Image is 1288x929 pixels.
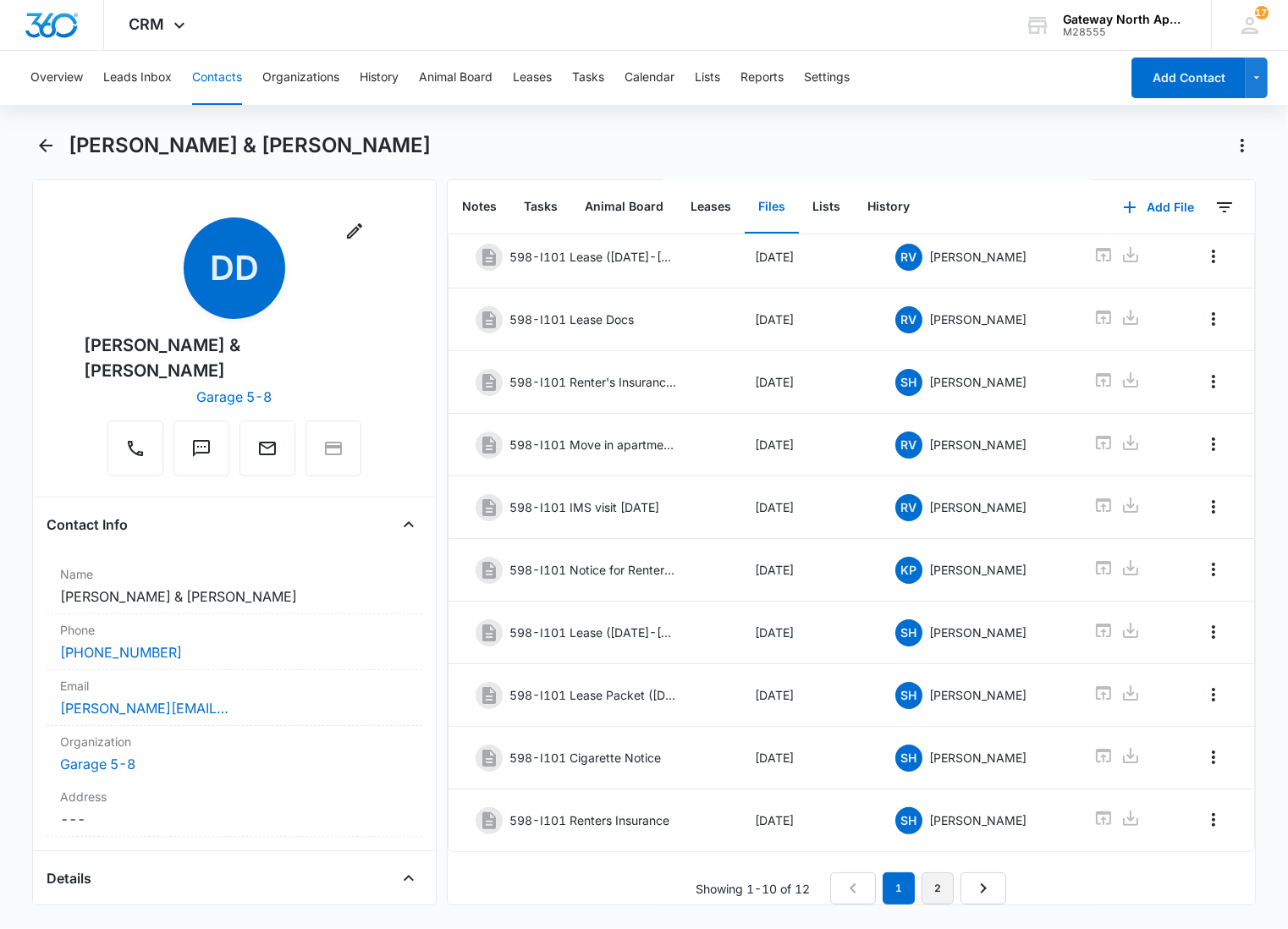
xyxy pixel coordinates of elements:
[509,686,679,704] p: 598-I101 Lease Packet ([DATE])
[107,421,163,476] button: Call
[509,311,634,328] p: 598-I101 Lease Docs
[60,733,409,750] label: Organization
[47,558,422,614] div: Name[PERSON_NAME] & [PERSON_NAME]
[735,226,875,289] td: [DATE]
[1211,194,1238,221] button: Filters
[60,565,409,583] label: Name
[929,248,1027,266] p: [PERSON_NAME]
[1200,806,1227,833] button: Overflow Menu
[1106,187,1211,228] button: Add File
[60,788,409,805] label: Address
[107,447,163,461] a: Call
[1200,431,1227,458] button: Overflow Menu
[1200,305,1227,333] button: Overflow Menu
[740,51,784,105] button: Reports
[1255,6,1269,19] span: 177
[572,51,604,105] button: Tasks
[929,436,1027,454] p: [PERSON_NAME]
[735,476,875,539] td: [DATE]
[509,373,679,391] p: 598-I101 Renter's Insurance ([DATE]-[DATE])
[47,868,91,888] h4: Details
[47,726,422,781] div: OrganizationGarage 5-8
[929,561,1027,579] p: [PERSON_NAME]
[60,621,409,639] label: Phone
[360,51,399,105] button: History
[804,51,850,105] button: Settings
[173,447,229,461] a: Text
[735,414,875,476] td: [DATE]
[695,51,720,105] button: Lists
[929,811,1027,829] p: [PERSON_NAME]
[47,514,128,535] h4: Contact Info
[895,494,922,521] span: RV
[1200,618,1227,646] button: Overflow Menu
[32,132,58,159] button: Back
[735,539,875,602] td: [DATE]
[895,682,922,709] span: SH
[1200,368,1227,395] button: Overflow Menu
[173,421,229,476] button: Text
[929,624,1027,641] p: [PERSON_NAME]
[1200,243,1227,270] button: Overflow Menu
[929,311,1027,328] p: [PERSON_NAME]
[625,51,674,105] button: Calendar
[69,133,431,158] h1: [PERSON_NAME] & [PERSON_NAME]
[929,373,1027,391] p: [PERSON_NAME]
[895,244,922,271] span: RV
[509,749,661,767] p: 598-I101 Cigarette Notice
[735,789,875,852] td: [DATE]
[895,557,922,584] span: KP
[509,498,659,516] p: 598-I101 IMS visit [DATE]
[60,642,182,662] a: [PHONE_NUMBER]
[960,872,1006,904] a: Next Page
[30,51,83,105] button: Overview
[799,181,854,234] button: Lists
[103,51,172,105] button: Leads Inbox
[192,51,242,105] button: Contacts
[47,670,422,726] div: Email[PERSON_NAME][EMAIL_ADDRESS][PERSON_NAME][DOMAIN_NAME]
[854,181,923,234] button: History
[929,749,1027,767] p: [PERSON_NAME]
[735,351,875,414] td: [DATE]
[735,289,875,351] td: [DATE]
[571,181,677,234] button: Animal Board
[395,865,422,892] button: Close
[735,664,875,727] td: [DATE]
[830,872,1006,904] nav: Pagination
[509,248,679,266] p: 598-I101 Lease ([DATE]-[DATE])
[262,51,339,105] button: Organizations
[745,181,799,234] button: Files
[510,181,571,234] button: Tasks
[84,333,385,383] div: [PERSON_NAME] & [PERSON_NAME]
[677,181,745,234] button: Leases
[1131,58,1246,98] button: Add Contact
[60,698,229,718] a: [PERSON_NAME][EMAIL_ADDRESS][PERSON_NAME][DOMAIN_NAME]
[60,809,409,829] dd: ---
[895,807,922,834] span: SH
[47,781,422,837] div: Address---
[1255,6,1269,19] div: notifications count
[1200,493,1227,520] button: Overflow Menu
[696,880,810,898] p: Showing 1-10 of 12
[929,686,1027,704] p: [PERSON_NAME]
[129,15,165,33] span: CRM
[922,872,954,904] a: Page 2
[883,872,915,904] em: 1
[735,602,875,664] td: [DATE]
[449,181,510,234] button: Notes
[895,619,922,646] span: SH
[1229,132,1256,159] button: Actions
[197,388,272,405] a: Garage 5-8
[509,811,669,829] p: 598-I101 Renters Insurance
[509,561,679,579] p: 598-I101 Notice for Renters Insurance
[509,436,679,454] p: 598-I101 Move in apartment inspection report
[239,421,295,476] button: Email
[895,745,922,772] span: SH
[895,432,922,459] span: RV
[929,498,1027,516] p: [PERSON_NAME]
[1200,556,1227,583] button: Overflow Menu
[60,677,409,695] label: Email
[1063,13,1186,26] div: account name
[895,369,922,396] span: SH
[239,447,295,461] a: Email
